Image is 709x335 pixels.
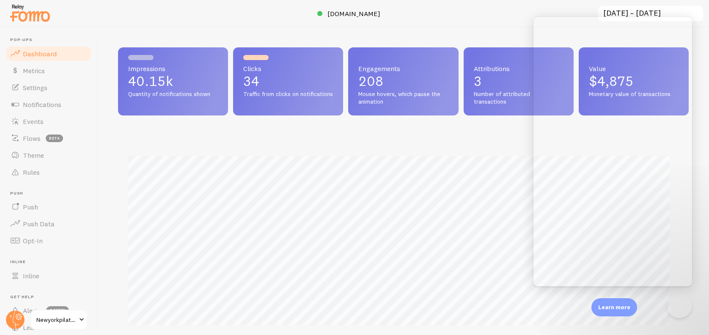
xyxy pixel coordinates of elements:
[5,215,92,232] a: Push Data
[474,65,563,72] span: Attributions
[10,259,92,265] span: Inline
[23,203,38,211] span: Push
[23,49,57,58] span: Dashboard
[474,91,563,105] span: Number of attributed transactions
[9,2,51,24] img: fomo-relay-logo-orange.svg
[5,267,92,284] a: Inline
[23,236,43,245] span: Opt-In
[591,298,637,316] div: Learn more
[5,79,92,96] a: Settings
[36,315,77,325] span: Newyorkpilates
[23,100,61,109] span: Notifications
[5,232,92,249] a: Opt-In
[474,74,563,88] p: 3
[243,74,333,88] p: 34
[5,130,92,147] a: Flows beta
[5,147,92,164] a: Theme
[23,272,39,280] span: Inline
[23,306,41,315] span: Alerts
[5,45,92,62] a: Dashboard
[667,293,692,318] iframe: Help Scout Beacon - Close
[358,91,448,105] span: Mouse hovers, which pause the animation
[23,168,40,176] span: Rules
[23,151,44,159] span: Theme
[5,302,92,319] a: Alerts 1 new
[5,62,92,79] a: Metrics
[533,17,692,286] iframe: Help Scout Beacon - Live Chat, Contact Form, and Knowledge Base
[46,135,63,142] span: beta
[598,303,630,311] p: Learn more
[5,164,92,181] a: Rules
[243,91,333,98] span: Traffic from clicks on notifications
[23,83,47,92] span: Settings
[5,96,92,113] a: Notifications
[23,220,55,228] span: Push Data
[243,65,333,72] span: Clicks
[23,134,41,143] span: Flows
[128,91,218,98] span: Quantity of notifications shown
[128,74,218,88] p: 40.15k
[23,117,44,126] span: Events
[5,113,92,130] a: Events
[10,37,92,43] span: Pop-ups
[46,306,69,315] span: 1 new
[358,74,448,88] p: 208
[5,198,92,215] a: Push
[10,191,92,196] span: Push
[128,65,218,72] span: Impressions
[30,310,88,330] a: Newyorkpilates
[358,65,448,72] span: Engagements
[23,66,45,75] span: Metrics
[10,294,92,300] span: Get Help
